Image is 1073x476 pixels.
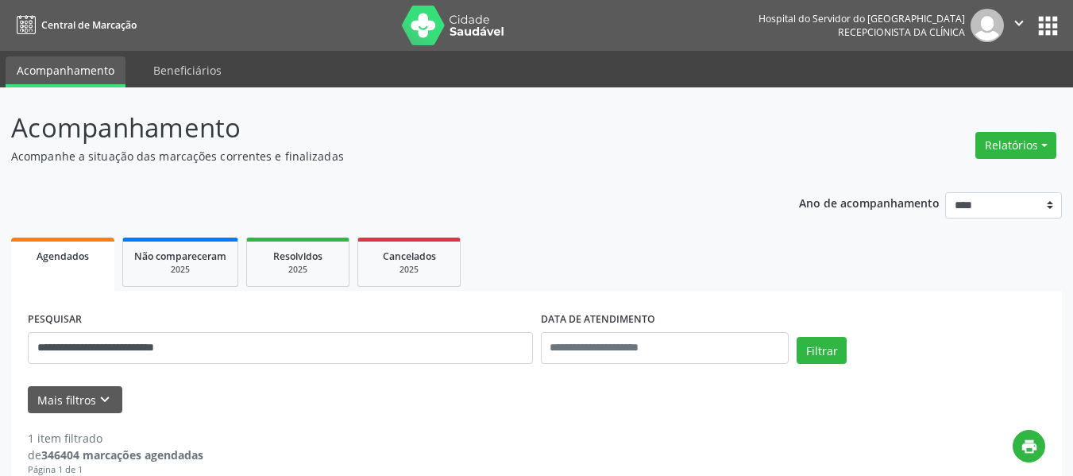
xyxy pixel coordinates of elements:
[134,264,226,276] div: 2025
[258,264,338,276] div: 2025
[273,250,322,263] span: Resolvidos
[28,447,203,463] div: de
[28,308,82,332] label: PESQUISAR
[11,148,747,164] p: Acompanhe a situação das marcações correntes e finalizadas
[1034,12,1062,40] button: apps
[41,18,137,32] span: Central de Marcação
[142,56,233,84] a: Beneficiários
[28,430,203,447] div: 1 item filtrado
[11,108,747,148] p: Acompanhamento
[1004,9,1034,42] button: 
[1010,14,1028,32] i: 
[799,192,940,212] p: Ano de acompanhamento
[6,56,125,87] a: Acompanhamento
[975,132,1056,159] button: Relatórios
[1021,438,1038,455] i: print
[797,337,847,364] button: Filtrar
[41,447,203,462] strong: 346404 marcações agendadas
[971,9,1004,42] img: img
[758,12,965,25] div: Hospital do Servidor do [GEOGRAPHIC_DATA]
[134,250,226,263] span: Não compareceram
[37,250,89,263] span: Agendados
[1013,430,1045,462] button: print
[541,308,655,332] label: DATA DE ATENDIMENTO
[838,25,965,39] span: Recepcionista da clínica
[369,264,449,276] div: 2025
[96,391,114,408] i: keyboard_arrow_down
[383,250,436,263] span: Cancelados
[28,386,122,414] button: Mais filtroskeyboard_arrow_down
[11,12,137,38] a: Central de Marcação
